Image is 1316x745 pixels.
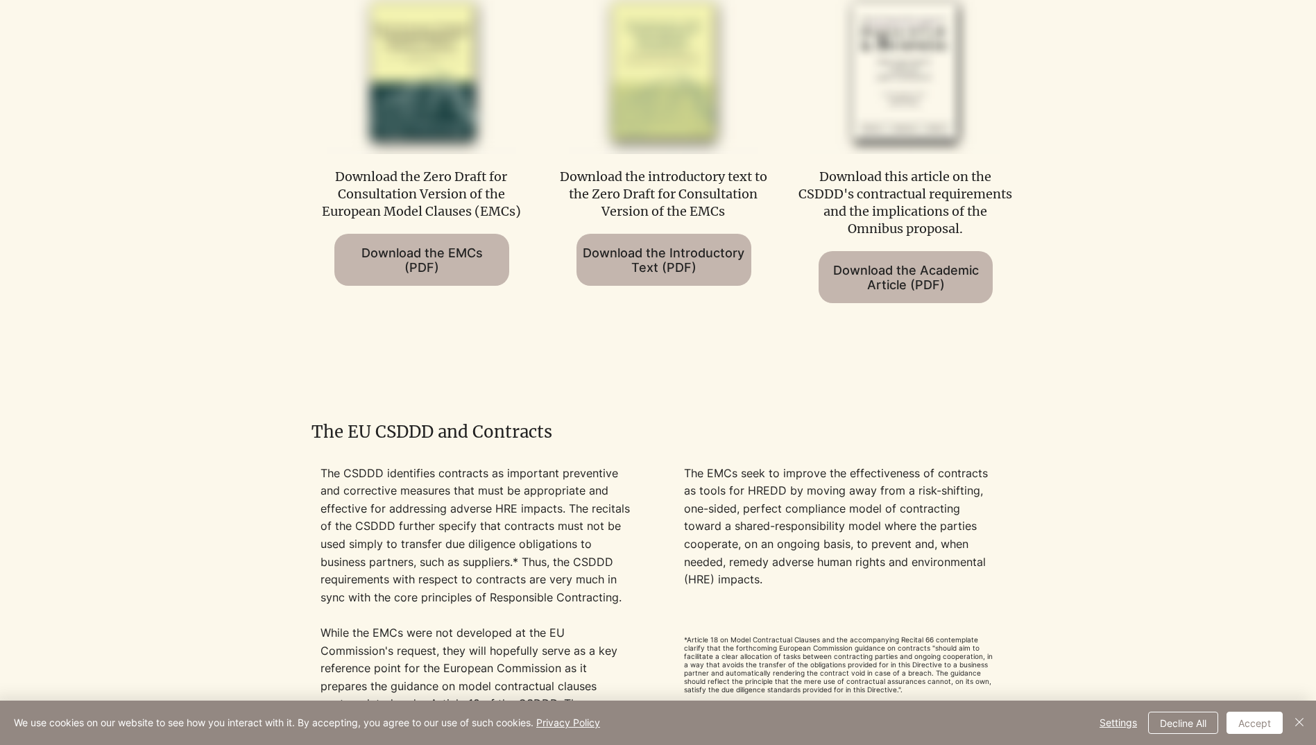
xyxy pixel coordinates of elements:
[554,168,772,221] p: Download the introductory text to the Zero Draft for Consultation Version of the EMCs
[583,246,744,275] span: Download the Introductory Text (PDF)
[334,234,509,286] a: Download the EMCs (PDF)
[1291,712,1308,734] button: Close
[361,246,483,275] span: Download the EMCs (PDF)
[576,234,751,286] a: Download the Introductory Text (PDF)
[796,168,1014,238] p: Download this article on the CSDDD's contractual requirements and the implications of the Omnibus...
[819,263,993,292] span: Download the Academic Article (PDF)
[14,717,600,729] span: We use cookies on our website to see how you interact with it. By accepting, you agree to our use...
[321,465,632,607] p: The CSDDD identifies contracts as important preventive and corrective measures that must be appro...
[1291,714,1308,730] img: Close
[684,465,995,589] p: The EMCs seek to improve the effectiveness of contracts as tools for HREDD by moving away from a ...
[819,251,993,303] a: Download the Academic Article (PDF)
[684,635,993,694] span: *Article 18 on Model Contractual Clauses and the accompanying Recital 66 contemplate clarify that...
[311,420,1005,444] h2: The EU CSDDD and Contracts
[1227,712,1283,734] button: Accept
[1100,712,1137,733] span: Settings
[1148,712,1218,734] button: Decline All
[312,168,530,221] p: Download the Zero Draft for Consultation Version of the European Model Clauses (EMCs)
[536,717,600,728] a: Privacy Policy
